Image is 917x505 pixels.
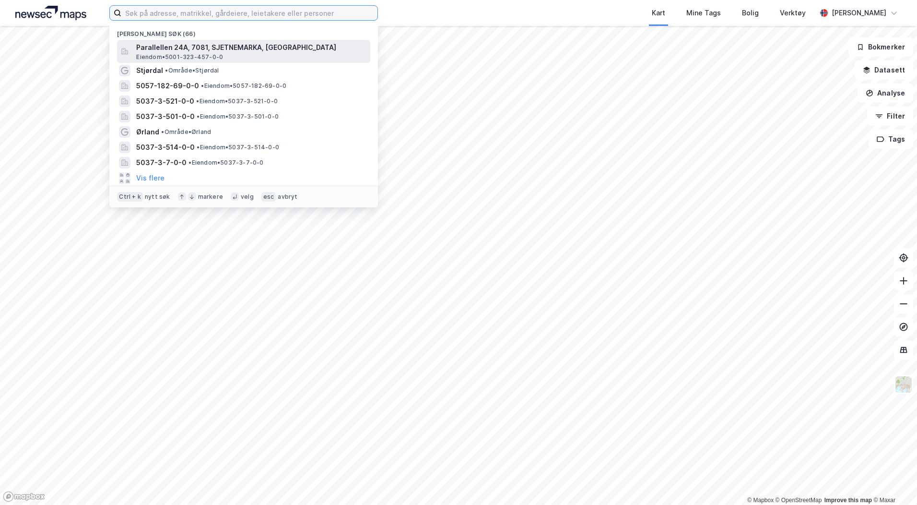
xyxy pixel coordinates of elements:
[869,459,917,505] div: Kontrollprogram for chat
[742,7,759,19] div: Bolig
[136,126,159,138] span: Ørland
[3,491,45,502] a: Mapbox homepage
[686,7,721,19] div: Mine Tags
[201,82,286,90] span: Eiendom • 5057-182-69-0-0
[869,130,913,149] button: Tags
[196,97,278,105] span: Eiendom • 5037-3-521-0-0
[832,7,886,19] div: [PERSON_NAME]
[136,157,187,168] span: 5037-3-7-0-0
[136,42,366,53] span: Parallellen 24A, 7081, SJETNEMARKA, [GEOGRAPHIC_DATA]
[894,375,913,394] img: Z
[121,6,377,20] input: Søk på adresse, matrikkel, gårdeiere, leietakere eller personer
[161,128,211,136] span: Område • Ørland
[117,192,143,202] div: Ctrl + k
[136,53,223,61] span: Eiendom • 5001-323-457-0-0
[196,97,199,105] span: •
[165,67,219,74] span: Område • Stjørdal
[201,82,204,89] span: •
[776,497,822,504] a: OpenStreetMap
[241,193,254,201] div: velg
[136,96,194,107] span: 5037-3-521-0-0
[848,37,913,57] button: Bokmerker
[747,497,774,504] a: Mapbox
[824,497,872,504] a: Improve this map
[136,172,165,184] button: Vis flere
[136,80,199,92] span: 5057-182-69-0-0
[197,113,279,120] span: Eiendom • 5037-3-501-0-0
[867,107,913,126] button: Filter
[197,113,200,120] span: •
[198,193,223,201] div: markere
[188,159,263,167] span: Eiendom • 5037-3-7-0-0
[197,144,200,151] span: •
[652,7,665,19] div: Kart
[858,84,913,103] button: Analyse
[161,128,164,135] span: •
[136,65,163,76] span: Stjørdal
[197,144,279,151] span: Eiendom • 5037-3-514-0-0
[165,67,168,74] span: •
[855,60,913,80] button: Datasett
[869,459,917,505] iframe: Chat Widget
[278,193,297,201] div: avbryt
[780,7,806,19] div: Verktøy
[109,23,378,40] div: [PERSON_NAME] søk (66)
[136,111,195,122] span: 5037-3-501-0-0
[145,193,170,201] div: nytt søk
[261,192,276,202] div: esc
[15,6,86,20] img: logo.a4113a55bc3d86da70a041830d287a7e.svg
[136,142,195,153] span: 5037-3-514-0-0
[188,159,191,166] span: •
